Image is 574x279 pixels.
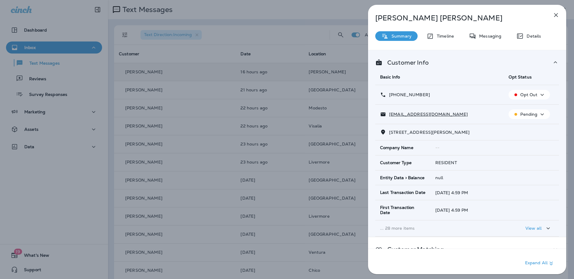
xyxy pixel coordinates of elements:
[435,190,468,195] span: [DATE] 4:59 PM
[476,34,501,38] p: Messaging
[382,247,444,252] p: Customer Matching
[509,109,550,119] button: Pending
[435,160,457,165] span: RESIDENT
[380,160,412,165] span: Customer Type
[389,130,470,135] span: [STREET_ADDRESS][PERSON_NAME]
[380,226,499,231] p: ... 28 more items
[380,175,424,180] span: Entity Data > Balance
[386,112,468,117] p: [EMAIL_ADDRESS][DOMAIN_NAME]
[386,92,430,97] p: [PHONE_NUMBER]
[520,112,537,117] p: Pending
[435,145,440,150] span: --
[380,74,400,80] span: Basic Info
[520,92,537,97] p: Opt Out
[380,145,413,150] span: Company Name
[375,14,539,22] p: [PERSON_NAME] [PERSON_NAME]
[435,207,468,213] span: [DATE] 4:59 PM
[523,223,554,234] button: View all
[525,260,555,267] p: Expand All
[523,258,557,269] button: Expand All
[382,60,429,65] p: Customer Info
[524,34,541,38] p: Details
[509,90,550,100] button: Opt Out
[509,74,531,80] span: Opt Status
[435,175,443,180] span: null
[380,190,425,195] span: Last Transaction Date
[525,226,542,231] p: View all
[380,205,426,215] span: First Transaction Date
[434,34,454,38] p: Timeline
[388,34,412,38] p: Summary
